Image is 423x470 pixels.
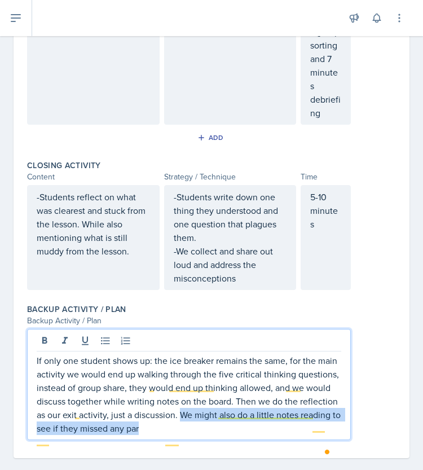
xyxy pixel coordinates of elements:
div: Strategy / Technique [164,171,297,183]
button: Add [193,129,230,146]
div: Content [27,171,160,183]
p: -Students reflect on what was clearest and stuck from the lesson. While also mentioning what is s... [37,190,150,258]
p: If only one student shows up: the ice breaker remains the same, for the main activity we would en... [37,354,341,435]
div: Time [301,171,351,183]
div: Backup Activity / Plan [27,315,351,327]
label: Closing Activity [27,160,101,171]
p: -We collect and share out loud and address the misconceptions [174,244,287,285]
label: Backup Activity / Plan [27,304,126,315]
div: To enrich screen reader interactions, please activate Accessibility in Grammarly extension settings [37,354,341,435]
p: -Students write down one thing they understood and one question that plagues them. [174,190,287,244]
p: 5-10 minutes [310,190,341,231]
div: Add [200,133,224,142]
